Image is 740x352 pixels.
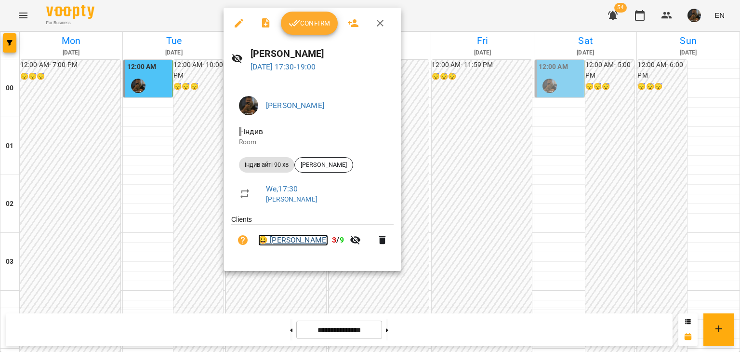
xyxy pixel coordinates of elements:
[281,12,338,35] button: Confirm
[294,157,353,173] div: [PERSON_NAME]
[295,161,353,169] span: [PERSON_NAME]
[239,96,258,115] img: 38836d50468c905d322a6b1b27ef4d16.jpg
[332,235,344,244] b: /
[258,234,328,246] a: 😀 [PERSON_NAME]
[239,137,386,147] p: Room
[251,62,316,71] a: [DATE] 17:30-19:00
[231,229,254,252] button: Unpaid. Bill the attendance?
[266,195,317,203] a: [PERSON_NAME]
[266,101,324,110] a: [PERSON_NAME]
[289,17,330,29] span: Confirm
[340,235,344,244] span: 9
[251,46,394,61] h6: [PERSON_NAME]
[266,184,298,193] a: We , 17:30
[239,127,265,136] span: - Індив
[332,235,336,244] span: 3
[239,161,294,169] span: індив айті 90 хв
[231,215,394,259] ul: Clients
